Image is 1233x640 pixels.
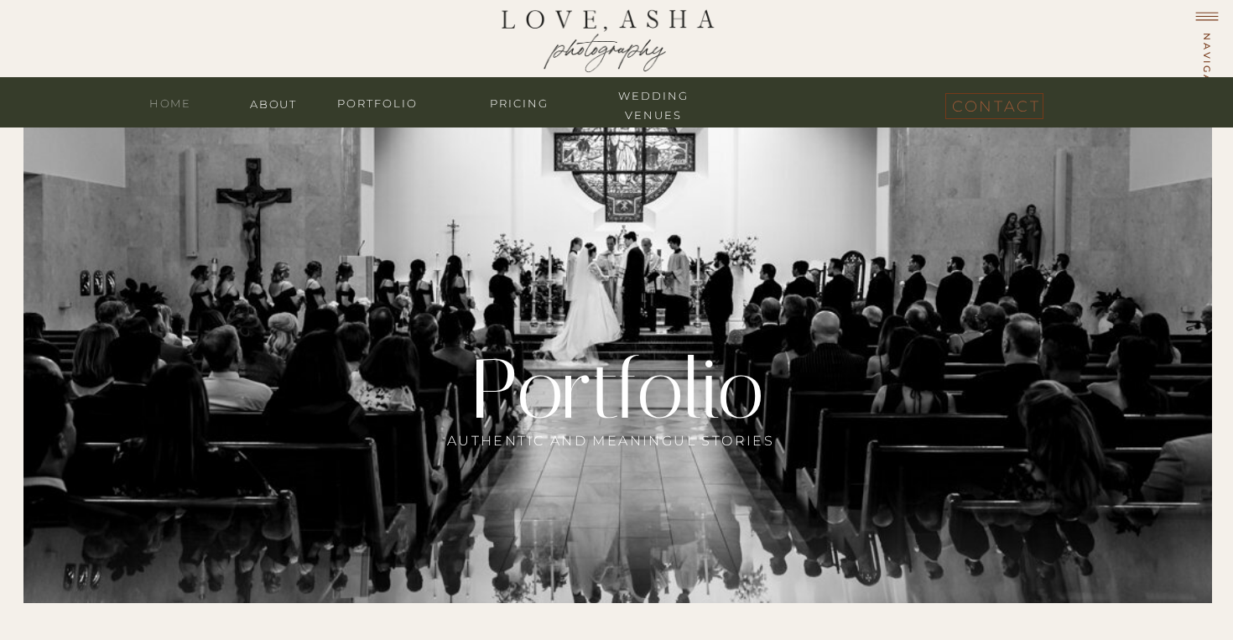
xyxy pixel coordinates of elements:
a: home [137,94,204,110]
a: Pricing [469,94,570,110]
a: portfolio [327,94,428,110]
h1: navigate [1199,33,1215,107]
h1: Portfolio [466,339,767,423]
a: about [240,95,307,111]
h3: Authentic and meaningul stories [445,429,777,445]
a: contact [952,93,1036,112]
a: wedding venues [603,86,704,102]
